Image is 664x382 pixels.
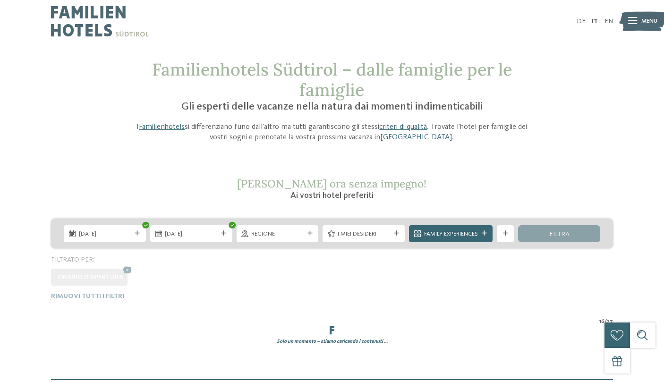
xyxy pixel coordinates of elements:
[181,102,483,112] span: Gli esperti delle vacanze nella natura dai momenti indimenticabili
[380,134,452,141] a: [GEOGRAPHIC_DATA]
[338,230,390,238] span: I miei desideri
[237,177,426,190] span: [PERSON_NAME] ora senza impegno!
[599,317,604,326] span: 16
[152,59,512,101] span: Familienhotels Südtirol – dalle famiglie per le famiglie
[45,338,620,345] div: Solo un momento – stiamo caricando i contenuti …
[139,123,185,131] a: Familienhotels
[607,317,613,326] span: 27
[165,230,217,238] span: [DATE]
[592,18,598,25] a: IT
[379,123,427,131] a: criteri di qualità
[577,18,586,25] a: DE
[251,230,304,238] span: Regione
[641,17,657,25] span: Menu
[290,191,374,200] span: Ai vostri hotel preferiti
[130,122,534,143] p: I si differenziano l’uno dall’altro ma tutti garantiscono gli stessi . Trovate l’hotel per famigl...
[79,230,131,238] span: [DATE]
[604,317,607,326] span: /
[424,230,478,238] span: Family Experiences
[604,18,613,25] a: EN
